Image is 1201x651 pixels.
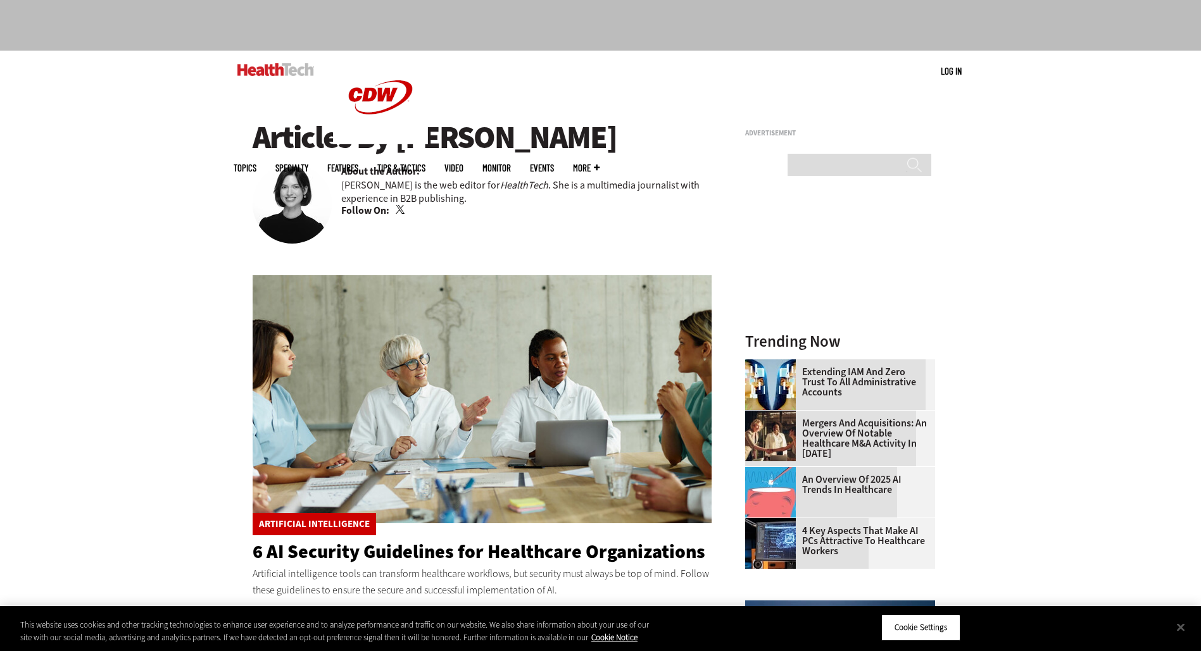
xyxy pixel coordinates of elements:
a: Desktop monitor with brain AI concept [745,518,802,528]
a: Tips & Tactics [377,163,425,173]
span: Specialty [275,163,308,173]
a: business leaders shake hands in conference room [745,411,802,421]
button: Cookie Settings [881,614,960,641]
a: abstract image of woman with pixelated face [745,359,802,369]
img: Home [333,51,428,144]
span: Topics [234,163,256,173]
img: Home [237,63,314,76]
a: Events [530,163,554,173]
img: Desktop monitor with brain AI concept [745,518,796,569]
h3: Trending Now [745,333,935,349]
a: illustration of computer chip being put inside head with waves [745,467,802,477]
iframe: advertisement [745,142,935,300]
a: An Overview of 2025 AI Trends in Healthcare [745,474,927,495]
a: CDW [333,134,428,147]
img: Doctors meeting in the office [253,275,712,523]
img: Jordan Scott [253,164,332,244]
button: Close [1167,613,1195,641]
a: Mergers and Acquisitions: An Overview of Notable Healthcare M&A Activity in [DATE] [745,418,927,459]
b: Follow On: [341,204,389,218]
a: More information about your privacy [591,632,638,643]
span: More [573,163,600,173]
a: 6 AI Security Guidelines for Healthcare Organizations [253,539,705,564]
img: business leaders shake hands in conference room [745,411,796,461]
img: abstract image of woman with pixelated face [745,359,796,410]
a: Twitter [396,205,407,215]
div: User menu [941,65,962,78]
div: This website uses cookies and other tracking technologies to enhance user experience and to analy... [20,619,660,643]
a: MonITor [482,163,511,173]
a: Features [327,163,358,173]
a: Log in [941,65,962,77]
a: Extending IAM and Zero Trust to All Administrative Accounts [745,367,927,397]
img: illustration of computer chip being put inside head with waves [745,467,796,518]
a: Artificial Intelligence [259,519,370,529]
a: 4 Key Aspects That Make AI PCs Attractive to Healthcare Workers [745,526,927,556]
a: Video [444,163,463,173]
p: Artificial intelligence tools can transform healthcare workflows, but security must always be top... [253,566,712,598]
p: [PERSON_NAME] is the web editor for . She is a multimedia journalist with experience in B2B publi... [341,178,712,205]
